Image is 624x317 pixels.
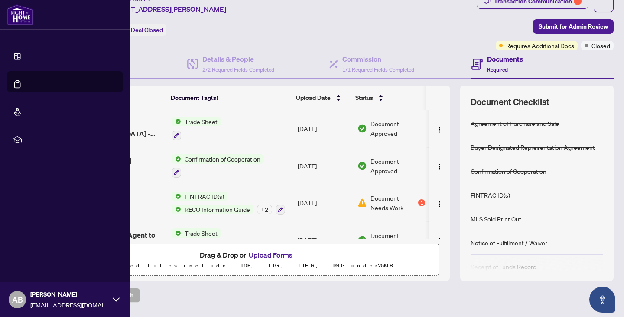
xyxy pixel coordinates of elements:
div: MLS Sold Print Out [471,214,521,224]
td: [DATE] [294,185,354,222]
button: Logo [432,122,446,135]
div: Buyer Designated Representation Agreement [471,142,595,152]
button: Status IconTrade Sheet [172,228,221,252]
button: Submit for Admin Review [533,19,614,34]
img: logo [7,4,34,25]
div: 1 [418,199,425,206]
span: FINTRAC ID(s) [181,192,227,201]
td: [DATE] [294,110,354,147]
th: Upload Date [292,86,352,110]
div: Confirmation of Cooperation [471,166,546,176]
span: Trade Sheet [181,228,221,238]
img: Status Icon [172,192,181,201]
span: Document Approved [370,231,425,250]
div: Agreement of Purchase and Sale [471,119,559,128]
span: Drag & Drop or [200,249,295,261]
img: Status Icon [172,228,181,238]
span: [PERSON_NAME] [30,290,108,299]
span: Status [355,93,373,102]
div: FINTRAC ID(s) [471,190,510,200]
button: Upload Forms [246,249,295,261]
span: Closed [591,41,610,50]
span: Document Approved [370,119,425,138]
span: Document Approved [370,156,425,175]
td: [DATE] [294,221,354,259]
span: RECO Information Guide [181,205,253,214]
div: Status: [107,24,166,36]
img: Document Status [357,161,367,171]
button: Logo [432,159,446,173]
span: 1/1 Required Fields Completed [342,66,414,73]
span: Upload Date [296,93,331,102]
img: Document Status [357,235,367,245]
td: [DATE] [294,147,354,185]
img: Logo [436,126,443,133]
img: Status Icon [172,154,181,164]
span: 2/2 Required Fields Completed [202,66,274,73]
img: Logo [436,163,443,170]
img: Status Icon [172,117,181,126]
button: Status IconTrade Sheet [172,117,221,140]
span: [EMAIL_ADDRESS][DOMAIN_NAME] [30,300,108,310]
h4: Commission [342,54,414,64]
h4: Details & People [202,54,274,64]
img: Document Status [357,124,367,133]
h4: Documents [487,54,523,64]
button: Logo [432,196,446,210]
img: Logo [436,238,443,244]
th: Document Tag(s) [167,86,292,110]
span: Drag & Drop orUpload FormsSupported files include .PDF, .JPG, .JPEG, .PNG under25MB [56,244,439,276]
button: Status IconConfirmation of Cooperation [172,154,264,178]
img: Status Icon [172,205,181,214]
span: AB [12,294,23,306]
span: Document Needs Work [370,193,416,212]
th: Status [352,86,426,110]
button: Status IconFINTRAC ID(s)Status IconRECO Information Guide+2 [172,192,285,215]
span: Trade Sheet [181,117,221,126]
span: Deal Closed [131,26,163,34]
span: [STREET_ADDRESS][PERSON_NAME] [107,4,226,14]
p: Supported files include .PDF, .JPG, .JPEG, .PNG under 25 MB [61,261,434,271]
span: Requires Additional Docs [506,41,574,50]
span: Confirmation of Cooperation [181,154,264,164]
span: Submit for Admin Review [539,20,608,33]
button: Open asap [589,287,615,313]
div: + 2 [257,205,272,214]
div: Notice of Fulfillment / Waiver [471,238,547,248]
span: Document Checklist [471,96,549,108]
span: Required [487,66,508,73]
img: Document Status [357,198,367,208]
button: Logo [432,233,446,247]
img: Logo [436,201,443,208]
